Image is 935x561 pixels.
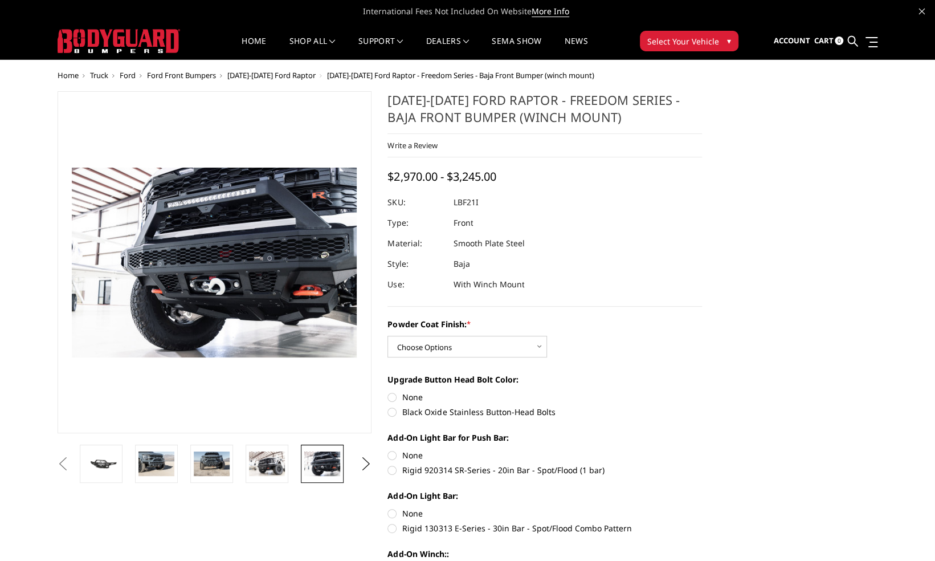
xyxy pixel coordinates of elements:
[453,192,478,213] dd: LBF21I
[90,70,108,80] a: Truck
[387,140,437,151] a: Write a Review
[387,391,702,403] label: None
[58,70,79,80] a: Home
[426,37,469,59] a: Dealers
[453,213,473,233] dd: Front
[387,406,702,418] label: Black Oxide Stainless Button-Head Bolts
[387,432,702,444] label: Add-On Light Bar for Push Bar:
[387,490,702,502] label: Add-On Light Bar:
[249,452,285,475] img: 2021-2025 Ford Raptor - Freedom Series - Baja Front Bumper (winch mount)
[387,233,444,254] dt: Material:
[138,452,174,475] img: 2021-2025 Ford Raptor - Freedom Series - Baja Front Bumper (winch mount)
[387,169,496,184] span: $2,970.00 - $3,245.00
[289,37,336,59] a: shop all
[304,452,340,475] img: 2021-2025 Ford Raptor - Freedom Series - Baja Front Bumper (winch mount)
[242,37,266,59] a: Home
[387,373,702,385] label: Upgrade Button Head Bolt Color:
[387,507,702,519] label: None
[227,70,316,80] a: [DATE]-[DATE] Ford Raptor
[55,456,72,473] button: Previous
[647,35,719,47] span: Select Your Vehicle
[492,37,541,59] a: SEMA Show
[387,522,702,534] label: Rigid 130313 E-Series - 30in Bar - Spot/Flood Combo Pattern
[387,213,444,233] dt: Type:
[358,37,403,59] a: Support
[357,456,374,473] button: Next
[773,26,810,56] a: Account
[58,29,180,53] img: BODYGUARD BUMPERS
[814,35,833,46] span: Cart
[387,464,702,476] label: Rigid 920314 SR-Series - 20in Bar - Spot/Flood (1 bar)
[387,318,702,330] label: Powder Coat Finish:
[835,36,843,45] span: 0
[387,548,702,560] label: Add-On Winch::
[640,31,738,51] button: Select Your Vehicle
[387,449,702,461] label: None
[453,274,524,295] dd: With Winch Mount
[727,35,731,47] span: ▾
[327,70,594,80] span: [DATE]-[DATE] Ford Raptor - Freedom Series - Baja Front Bumper (winch mount)
[387,254,444,274] dt: Style:
[120,70,136,80] a: Ford
[387,274,444,295] dt: Use:
[532,6,569,17] a: More Info
[453,254,469,274] dd: Baja
[194,452,230,475] img: 2021-2025 Ford Raptor - Freedom Series - Baja Front Bumper (winch mount)
[387,91,702,134] h1: [DATE]-[DATE] Ford Raptor - Freedom Series - Baja Front Bumper (winch mount)
[58,91,372,433] a: 2021-2025 Ford Raptor - Freedom Series - Baja Front Bumper (winch mount)
[814,26,843,56] a: Cart 0
[147,70,216,80] a: Ford Front Bumpers
[564,37,587,59] a: News
[453,233,524,254] dd: Smooth Plate Steel
[387,192,444,213] dt: SKU:
[773,35,810,46] span: Account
